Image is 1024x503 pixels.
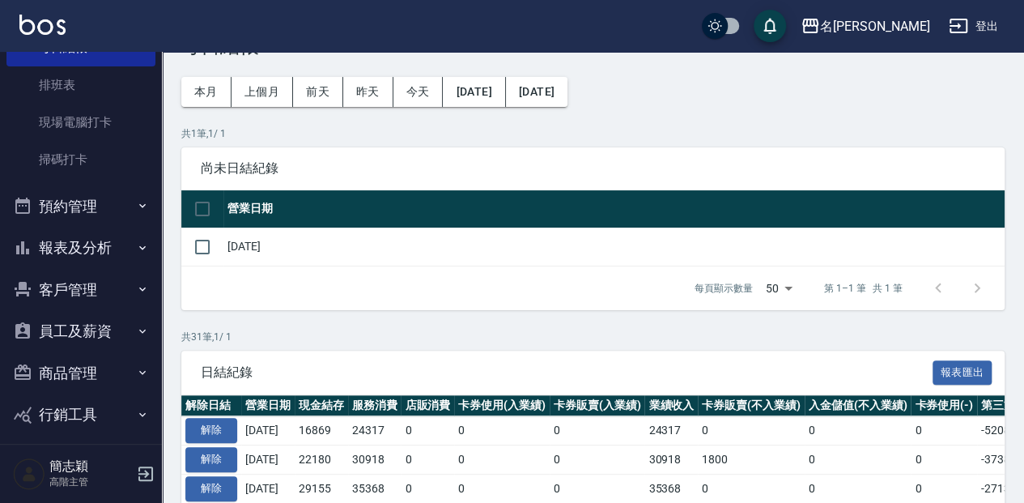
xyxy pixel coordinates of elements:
p: 共 31 筆, 1 / 1 [181,330,1005,344]
button: 行銷工具 [6,394,155,436]
td: [DATE] [241,474,295,503]
button: 報表匯出 [933,360,992,386]
button: 客戶管理 [6,269,155,311]
div: 名[PERSON_NAME] [820,16,929,36]
button: 預約管理 [6,185,155,228]
span: 日結紀錄 [201,364,933,381]
button: 前天 [293,77,343,107]
td: 0 [401,445,454,475]
td: 0 [805,474,911,503]
td: 0 [550,445,645,475]
p: 共 1 筆, 1 / 1 [181,126,1005,141]
th: 卡券使用(-) [911,395,977,416]
td: 0 [550,474,645,503]
th: 解除日結 [181,395,241,416]
td: 35368 [348,474,402,503]
p: 每頁顯示數量 [695,281,753,296]
th: 店販消費 [401,395,454,416]
th: 入金儲值(不入業績) [805,395,911,416]
td: [DATE] [241,416,295,445]
div: 50 [759,266,798,310]
td: 24317 [348,416,402,445]
a: 排班表 [6,66,155,104]
td: 35368 [644,474,698,503]
td: 22180 [295,445,348,475]
td: 16869 [295,416,348,445]
a: 現場電腦打卡 [6,104,155,141]
td: [DATE] [223,228,1005,266]
a: 掃碼打卡 [6,141,155,178]
td: 1800 [698,445,805,475]
th: 現金結存 [295,395,348,416]
button: 登出 [942,11,1005,41]
th: 業績收入 [644,395,698,416]
button: 本月 [181,77,232,107]
button: 昨天 [343,77,393,107]
td: 0 [805,416,911,445]
button: 資料設定 [6,436,155,478]
button: 上個月 [232,77,293,107]
img: Person [13,458,45,490]
p: 第 1–1 筆 共 1 筆 [824,281,903,296]
th: 卡券販賣(入業績) [550,395,645,416]
img: Logo [19,15,66,35]
button: 解除 [185,447,237,472]
td: 0 [401,416,454,445]
button: 解除 [185,476,237,501]
p: 高階主管 [49,475,132,489]
button: [DATE] [506,77,567,107]
button: 今天 [393,77,444,107]
td: 0 [805,445,911,475]
td: 30918 [348,445,402,475]
td: 0 [698,416,805,445]
button: 報表及分析 [6,227,155,269]
td: 0 [911,445,977,475]
td: 0 [550,416,645,445]
td: 0 [911,474,977,503]
button: 員工及薪資 [6,310,155,352]
td: 24317 [644,416,698,445]
a: 報表匯出 [933,364,992,379]
td: 0 [911,416,977,445]
td: 30918 [644,445,698,475]
th: 卡券使用(入業績) [454,395,550,416]
td: 29155 [295,474,348,503]
button: 商品管理 [6,352,155,394]
td: 0 [698,474,805,503]
button: save [754,10,786,42]
td: 0 [454,474,550,503]
th: 營業日期 [241,395,295,416]
td: 0 [401,474,454,503]
th: 營業日期 [223,190,1005,228]
td: 0 [454,416,550,445]
h5: 簡志穎 [49,458,132,475]
td: [DATE] [241,445,295,475]
span: 尚未日結紀錄 [201,160,985,177]
th: 服務消費 [348,395,402,416]
button: [DATE] [443,77,505,107]
button: 名[PERSON_NAME] [794,10,936,43]
button: 解除 [185,418,237,443]
th: 卡券販賣(不入業績) [698,395,805,416]
td: 0 [454,445,550,475]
